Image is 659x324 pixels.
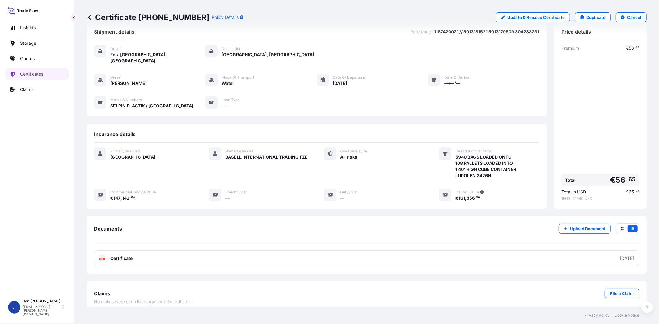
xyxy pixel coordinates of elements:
p: [EMAIL_ADDRESS][PERSON_NAME][DOMAIN_NAME] [23,305,61,316]
span: 5940 BAGS LOADED ONTO 108 PALLETS LOADED INTO 1 40' HIGH CUBE CONTAINER LUPOLEN 2426H [455,154,516,179]
span: Date of Departure [333,75,365,80]
span: Certificate [110,255,133,261]
span: Freight Cost [225,190,247,195]
span: , [120,196,122,200]
span: . [626,177,628,181]
span: All risks [340,154,357,160]
p: Storage [20,40,36,46]
p: Upload Document [570,226,606,232]
span: 161 [458,196,465,200]
span: 65 [636,47,639,49]
span: . [634,190,635,193]
a: Update & Reissue Certificate [496,12,570,22]
span: Fos-[GEOGRAPHIC_DATA], [GEOGRAPHIC_DATA] [110,52,205,64]
span: — [222,103,226,109]
span: Insured Value [455,190,479,195]
span: . [475,197,476,199]
p: Certificates [20,71,43,77]
span: Total [565,177,576,183]
span: BASELL INTERNATIONAL TRADING FZE [225,154,308,160]
p: Cancel [627,14,641,20]
a: File a Claim [605,289,639,298]
span: Description Of Cargo [455,149,492,154]
a: Claims [5,83,69,96]
span: Premium [561,45,579,51]
span: Total in USD [561,189,586,195]
span: Primary Assured [110,149,140,154]
span: [DATE] [333,80,347,86]
span: Insurance details [94,131,136,137]
span: 56 [629,46,634,50]
span: Claims [94,290,110,297]
span: 856 [467,196,475,200]
span: € [610,176,615,184]
div: [DATE] [620,255,634,261]
span: [GEOGRAPHIC_DATA] [110,154,155,160]
p: Insights [20,25,36,31]
span: . [634,47,635,49]
span: J [13,304,16,310]
span: 56 [615,176,625,184]
span: SELPIN PLASTIK / [GEOGRAPHIC_DATA] [110,103,193,109]
button: Upload Document [559,224,611,234]
p: Jan [PERSON_NAME] [23,299,61,304]
span: Marks & Numbers [110,98,142,102]
span: . [130,197,131,199]
p: File a Claim [610,290,634,297]
span: — [225,195,230,201]
p: Quotes [20,56,35,62]
p: Certificate [PHONE_NUMBER] [87,12,209,22]
span: Destination [222,46,241,51]
a: Quotes [5,52,69,65]
a: Certificates [5,68,69,80]
span: 1 EUR = 1.1640 USD [561,196,639,201]
a: Storage [5,37,69,49]
p: Duplicate [586,14,606,20]
span: Origin [110,46,121,51]
span: — [340,195,345,201]
p: Update & Reissue Certificate [507,14,565,20]
span: Date of Arrival [444,75,470,80]
span: Coverage Type [340,149,367,154]
span: $ [626,190,629,194]
a: Privacy Policy [584,313,610,318]
p: Policy Details [212,14,239,20]
span: € [110,196,113,200]
span: Duty Cost [340,190,358,195]
span: [GEOGRAPHIC_DATA], [GEOGRAPHIC_DATA] [222,52,314,58]
span: 64 [131,197,135,199]
span: 65 [629,190,634,194]
span: Named Assured [225,149,253,154]
span: No claims were submitted against this certificate . [94,299,192,305]
span: Commercial Invoice Value [110,190,156,195]
span: 94 [636,190,639,193]
span: Load Type [222,98,240,102]
span: Vessel [110,75,121,80]
span: 65 [629,177,636,181]
span: 142 [122,196,129,200]
span: 90 [476,197,480,199]
span: 147 [113,196,120,200]
a: PDFCertificate[DATE] [94,250,639,266]
span: € [626,46,629,50]
span: —/—/— [444,80,460,86]
span: , [465,196,467,200]
p: Claims [20,86,33,93]
a: Insights [5,22,69,34]
a: Duplicate [575,12,611,22]
a: Cookie Notice [615,313,639,318]
span: [PERSON_NAME] [110,80,147,86]
span: Documents [94,226,122,232]
button: Cancel [616,12,647,22]
span: Water [222,80,234,86]
span: Mode of Transport [222,75,254,80]
span: € [455,196,458,200]
text: PDF [100,258,104,260]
